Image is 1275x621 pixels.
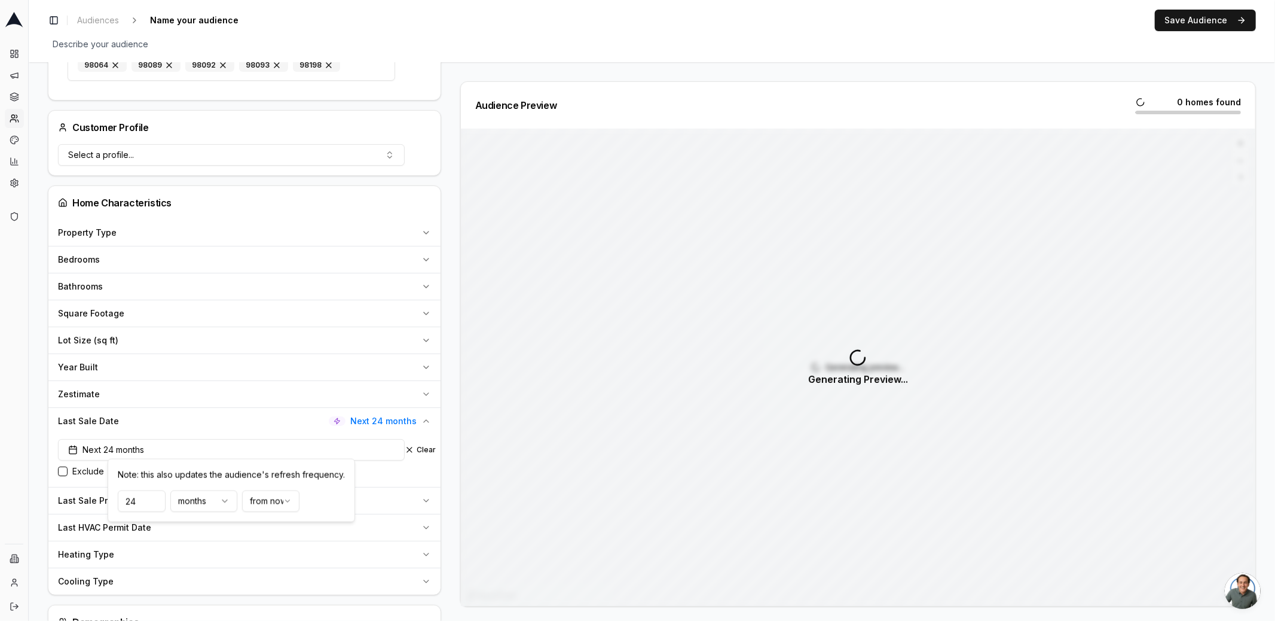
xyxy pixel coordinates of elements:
[48,327,441,354] button: Lot Size (sq ft)
[58,439,405,461] button: Next 24 months
[77,14,119,26] span: Audiences
[1225,573,1261,609] div: Open chat
[58,361,98,373] span: Year Built
[48,300,441,327] button: Square Footage
[58,334,118,346] span: Lot Size (sq ft)
[48,36,153,53] span: Describe your audience
[5,597,24,616] button: Log out
[58,388,100,400] span: Zestimate
[405,445,436,455] button: Clear
[808,372,908,386] p: Generating Preview...
[78,59,127,72] div: 98064
[48,568,441,595] button: Cooling Type
[48,220,441,246] button: Property Type
[48,541,441,568] button: Heating Type
[1155,10,1256,31] button: Save Audience
[475,101,557,110] div: Audience Preview
[350,415,417,427] span: Next 24 months
[58,254,100,266] span: Bedrooms
[58,522,151,534] span: Last HVAC Permit Date
[239,59,288,72] div: 98093
[48,515,441,541] button: Last HVAC Permit Date
[48,408,441,434] button: Last Sale DateNext 24 months
[58,281,103,293] span: Bathrooms
[48,488,441,514] button: Last Sale Price
[58,196,431,210] div: Home Characteristics
[48,354,441,380] button: Year Built
[72,465,104,477] label: Exclude
[48,246,441,273] button: Bedrooms
[118,469,345,481] div: Note: this also updates the audience's refresh frequency.
[145,12,243,29] span: Name your audience
[48,273,441,300] button: Bathrooms
[68,444,144,456] span: Next 24 months
[72,12,262,29] nav: breadcrumb
[1185,96,1241,108] span: homes found
[58,308,124,319] span: Square Footage
[1154,96,1183,108] span: 0
[58,495,120,507] span: Last Sale Price
[58,576,114,587] span: Cooling Type
[72,12,124,29] a: Audiences
[58,120,149,135] div: Customer Profile
[48,434,441,487] div: Last Sale DateNext 24 months
[58,415,119,427] span: Last Sale Date
[68,149,134,161] span: Select a profile...
[132,59,181,72] div: 98089
[185,59,234,72] div: 98092
[58,549,114,561] span: Heating Type
[48,381,441,407] button: Zestimate
[58,227,117,239] span: Property Type
[293,59,340,72] div: 98198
